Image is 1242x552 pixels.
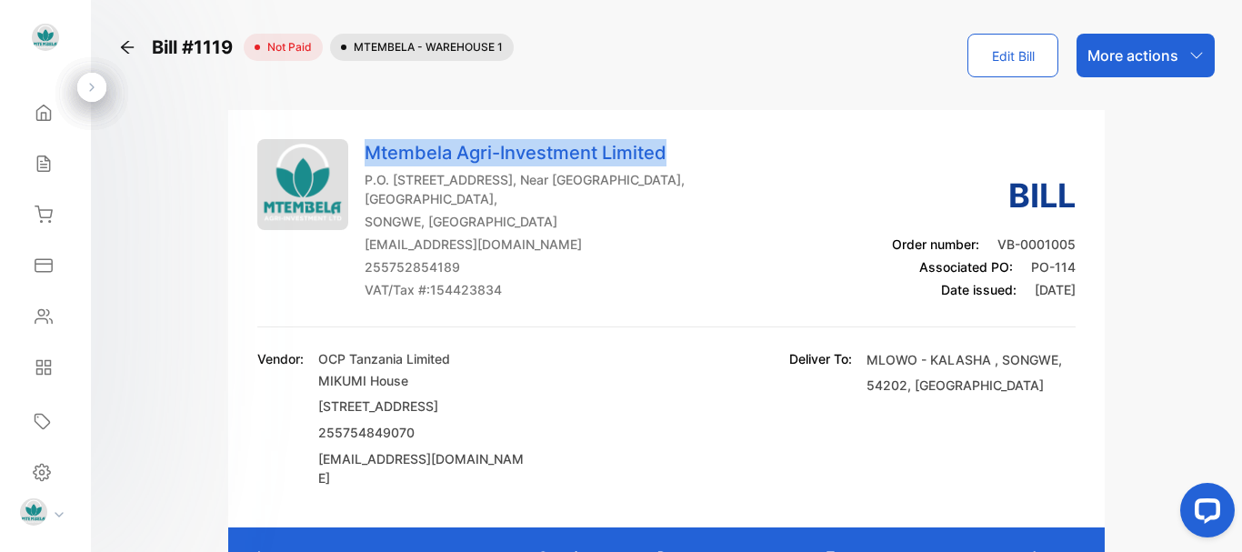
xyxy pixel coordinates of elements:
[967,34,1058,77] button: Edit Bill
[346,39,503,55] span: MTEMBELA - WAREHOUSE 1
[260,39,312,55] span: Not Paid
[365,235,714,254] p: [EMAIL_ADDRESS][DOMAIN_NAME]
[1077,34,1215,77] button: More actions
[892,280,1076,299] p: Date issued:
[892,235,1076,254] p: Order number:
[152,34,244,61] span: Bill #1119
[365,170,714,208] p: P.O. [STREET_ADDRESS], Near [GEOGRAPHIC_DATA], [GEOGRAPHIC_DATA],
[1035,282,1076,297] span: [DATE]
[20,498,47,526] img: profile
[257,349,304,368] p: Vendor:
[1166,476,1242,552] iframe: LiveChat chat widget
[365,280,714,299] p: VAT/Tax #: 154423834
[257,139,348,230] img: Company Logo
[1031,259,1076,275] span: PO-114
[997,236,1076,252] span: VB-0001005
[365,257,714,276] p: 255752854189
[318,368,527,419] p: MIKUMI House [STREET_ADDRESS]
[32,24,59,51] img: logo
[866,347,1076,398] p: MLOWO - KALASHA , SONGWE, 54202, [GEOGRAPHIC_DATA]
[789,349,852,368] p: Deliver To:
[892,257,1076,276] p: Associated PO:
[1087,45,1178,66] p: More actions
[318,449,527,487] p: [EMAIL_ADDRESS][DOMAIN_NAME]
[365,212,714,231] p: SONGWE, [GEOGRAPHIC_DATA]
[318,349,527,368] p: OCP Tanzania Limited
[892,171,1076,220] h3: bill
[318,423,527,442] p: 255754849070
[365,139,714,166] p: Mtembela Agri-Investment Limited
